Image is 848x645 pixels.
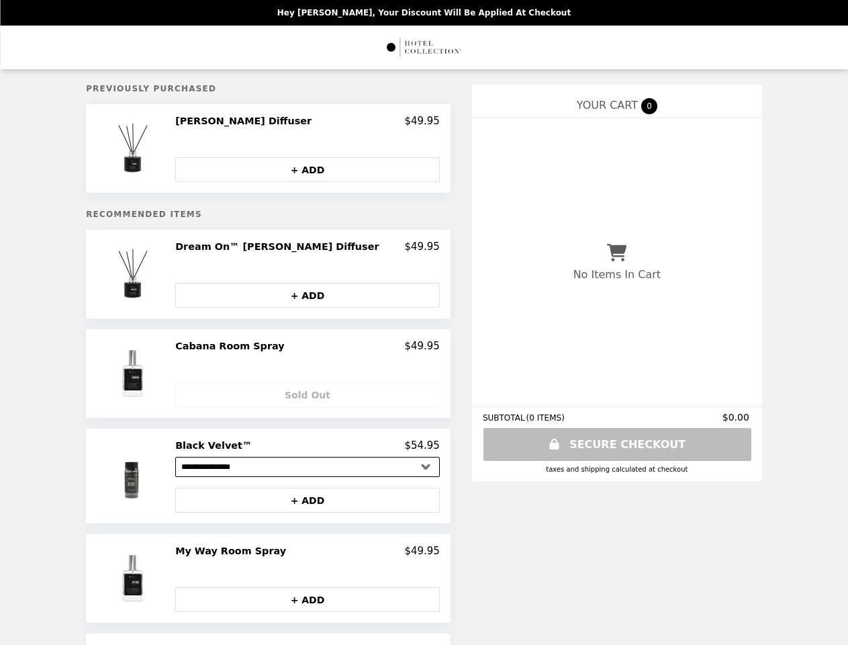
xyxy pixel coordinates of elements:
p: $54.95 [404,439,440,451]
p: $49.95 [404,340,440,352]
img: Cabana Room Spray [99,340,170,407]
img: Black Velvet™ [96,439,173,513]
h5: Recommended Items [86,210,451,219]
img: Cabana Reed Diffuser [99,115,170,182]
h2: Black Velvet™ [175,439,257,451]
h2: Dream On™ [PERSON_NAME] Diffuser [175,241,384,253]
h5: Previously Purchased [86,84,451,93]
p: No Items In Cart [573,268,661,281]
button: + ADD [175,283,440,308]
div: Taxes and Shipping calculated at checkout [483,466,751,473]
span: SUBTOTAL [483,413,526,423]
img: My Way Room Spray [99,545,170,612]
p: $49.95 [404,241,440,253]
h2: Cabana Room Spray [175,340,290,352]
button: + ADD [175,488,440,513]
span: $0.00 [722,412,751,423]
span: 0 [641,98,657,114]
span: YOUR CART [577,99,638,112]
select: Select a product variant [175,457,440,477]
button: + ADD [175,587,440,612]
p: $49.95 [404,545,440,557]
h2: [PERSON_NAME] Diffuser [175,115,317,127]
p: $49.95 [404,115,440,127]
h2: My Way Room Spray [175,545,291,557]
img: Brand Logo [385,34,463,61]
img: Dream On™ Reed Diffuser [99,241,170,308]
span: ( 0 ITEMS ) [526,413,565,423]
p: Hey [PERSON_NAME], your discount will be applied at checkout [277,8,571,17]
button: + ADD [175,157,440,182]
